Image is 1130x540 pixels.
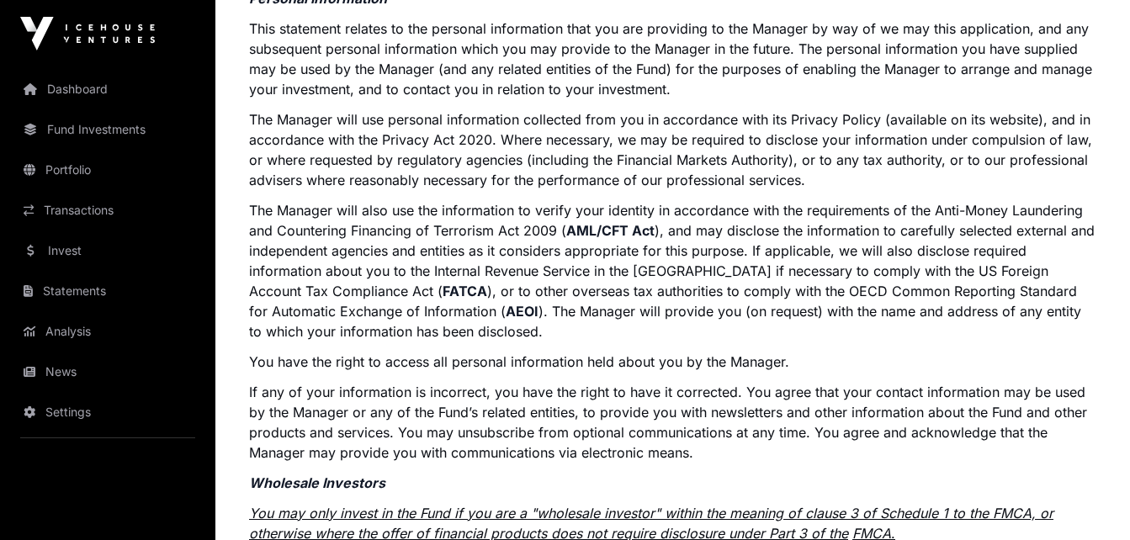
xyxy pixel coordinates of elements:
[249,352,1096,372] p: You have the right to access all personal information held about you by the Manager.
[13,192,202,229] a: Transactions
[13,71,202,108] a: Dashboard
[13,353,202,390] a: News
[443,283,487,299] strong: FATCA
[249,474,385,491] em: Wholesale Investors
[13,151,202,188] a: Portfolio
[13,232,202,269] a: Invest
[20,17,155,50] img: Icehouse Ventures Logo
[13,111,202,148] a: Fund Investments
[13,273,202,310] a: Statements
[249,19,1096,99] p: This statement relates to the personal information that you are providing to the Manager by way o...
[566,222,655,239] strong: AML/CFT Act
[249,200,1096,341] p: The Manager will also use the information to verify your identity in accordance with the requirem...
[249,109,1096,190] p: The Manager will use personal information collected from you in accordance with its Privacy Polic...
[13,313,202,350] a: Analysis
[249,382,1096,463] p: If any of your information is incorrect, you have the right to have it corrected. You agree that ...
[1046,459,1130,540] iframe: Chat Widget
[13,394,202,431] a: Settings
[506,303,538,320] strong: AEOI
